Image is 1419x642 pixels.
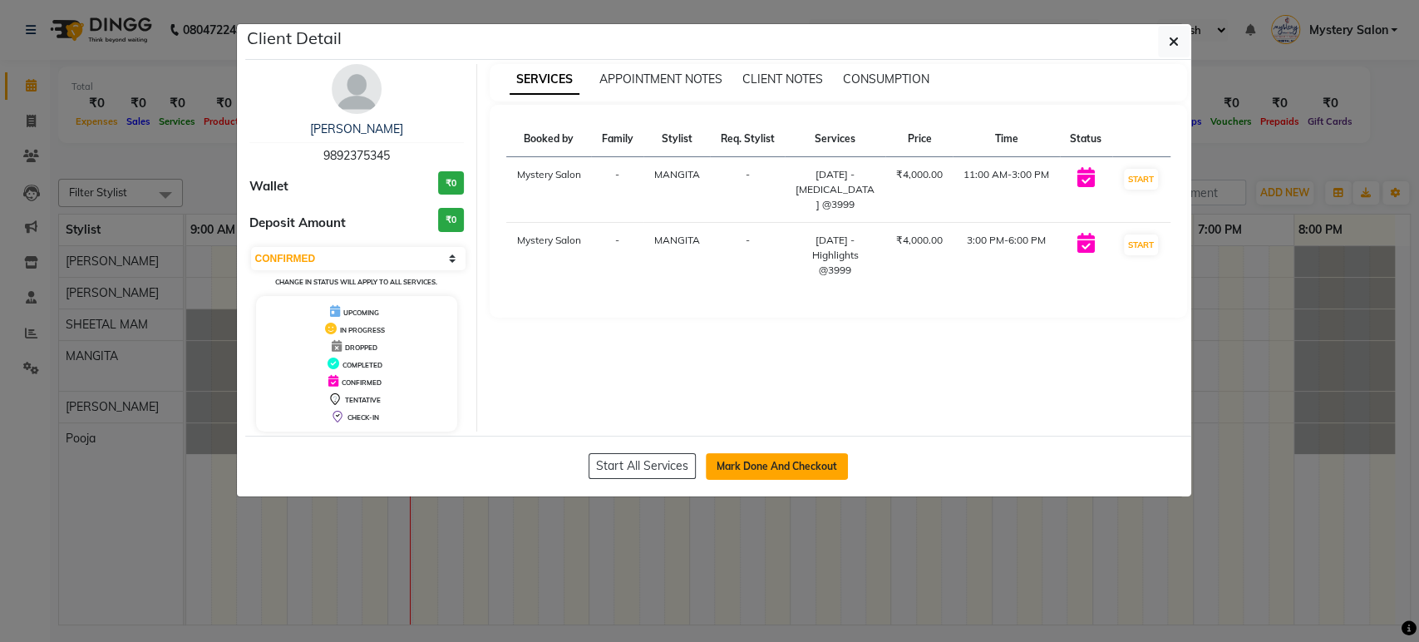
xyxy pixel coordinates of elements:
[249,214,346,233] span: Deposit Amount
[323,148,390,163] span: 9892375345
[506,223,591,289] td: Mystery Salon
[506,157,591,223] td: Mystery Salon
[345,343,377,352] span: DROPPED
[1124,169,1158,190] button: START
[785,121,885,157] th: Services
[885,121,953,157] th: Price
[438,208,464,232] h3: ₹0
[895,233,943,248] div: ₹4,000.00
[953,223,1060,289] td: 3:00 PM-6:00 PM
[710,157,785,223] td: -
[345,396,381,404] span: TENTATIVE
[795,233,875,278] div: [DATE] -Highlights @3999
[591,157,643,223] td: -
[895,167,943,182] div: ₹4,000.00
[247,26,342,51] h5: Client Detail
[332,64,382,114] img: avatar
[591,223,643,289] td: -
[643,121,710,157] th: Stylist
[653,168,699,180] span: MANGITA
[347,413,379,422] span: CHECK-IN
[343,309,379,317] span: UPCOMING
[275,278,437,286] small: Change in status will apply to all services.
[342,378,382,387] span: CONFIRMED
[742,72,823,86] span: CLIENT NOTES
[710,223,785,289] td: -
[510,65,579,95] span: SERVICES
[710,121,785,157] th: Req. Stylist
[953,157,1060,223] td: 11:00 AM-3:00 PM
[438,171,464,195] h3: ₹0
[653,234,699,246] span: MANGITA
[599,72,722,86] span: APPOINTMENT NOTES
[340,326,385,334] span: IN PROGRESS
[589,453,696,479] button: Start All Services
[249,177,288,196] span: Wallet
[953,121,1060,157] th: Time
[310,121,403,136] a: [PERSON_NAME]
[342,361,382,369] span: COMPLETED
[795,167,875,212] div: [DATE] -[MEDICAL_DATA] @3999
[1124,235,1158,255] button: START
[1060,121,1112,157] th: Status
[591,121,643,157] th: Family
[843,72,929,86] span: CONSUMPTION
[506,121,591,157] th: Booked by
[706,453,848,480] button: Mark Done And Checkout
